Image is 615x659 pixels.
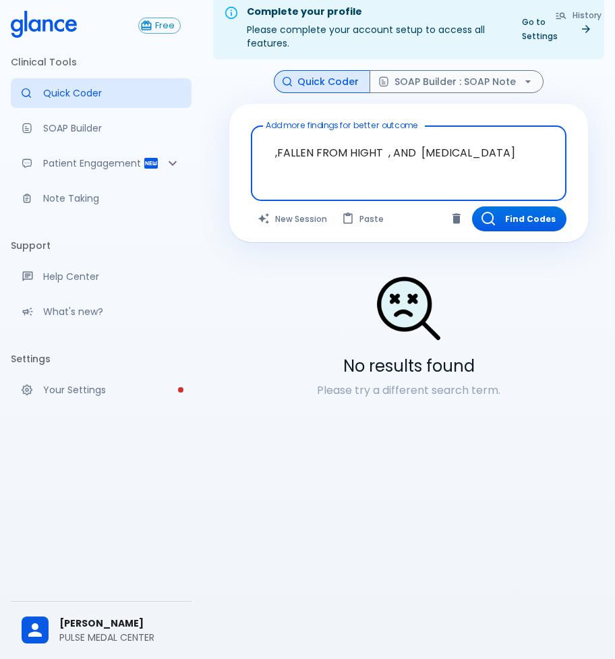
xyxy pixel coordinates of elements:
span: [PERSON_NAME] [59,617,181,631]
button: Find Codes [472,206,566,231]
button: History [548,5,610,25]
p: SOAP Builder [43,121,181,135]
p: Quick Coder [43,86,181,100]
img: Search Not Found [375,275,442,342]
li: Clinical Tools [11,46,192,78]
textarea: ,FALLEN FROM HIGHT , AND [MEDICAL_DATA] [260,132,557,174]
button: Paste from clipboard [335,206,392,231]
button: Clear [446,208,467,229]
button: Clears all inputs and results. [251,206,335,231]
a: Go to Settings [514,12,599,46]
div: Patient Reports & Referrals [11,148,192,178]
div: Recent updates and feature releases [11,297,192,326]
button: SOAP Builder : SOAP Note [370,70,544,94]
div: Please complete your account setup to access all features. [247,1,503,55]
button: Free [138,18,181,34]
a: Moramiz: Find ICD10AM codes instantly [11,78,192,108]
div: Complete your profile [247,5,503,20]
p: What's new? [43,305,181,318]
a: Docugen: Compose a clinical documentation in seconds [11,113,192,143]
a: Click to view or change your subscription [138,18,192,34]
a: Please complete account setup [11,375,192,405]
button: Quick Coder [274,70,370,94]
p: Please try a different search term. [229,382,588,399]
a: Get help from our support team [11,262,192,291]
h5: No results found [229,355,588,377]
span: Free [150,21,180,31]
p: Help Center [43,270,181,283]
p: Patient Engagement [43,156,143,170]
p: PULSE MEDAL CENTER [59,631,181,644]
li: Support [11,229,192,262]
p: Your Settings [43,383,181,397]
div: [PERSON_NAME]PULSE MEDAL CENTER [11,607,192,654]
p: Note Taking [43,192,181,205]
li: Settings [11,343,192,375]
a: Advanced note-taking [11,183,192,213]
